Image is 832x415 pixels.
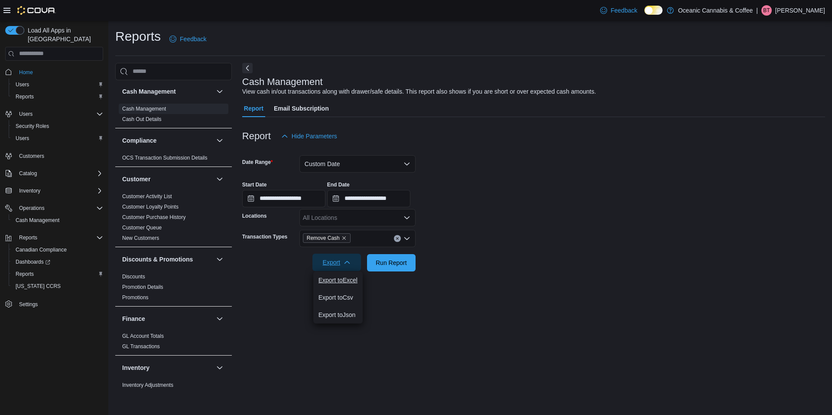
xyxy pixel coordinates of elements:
[16,81,29,88] span: Users
[12,215,103,225] span: Cash Management
[242,131,271,141] h3: Report
[122,175,213,183] button: Customer
[644,6,663,15] input: Dark Mode
[12,281,103,291] span: Washington CCRS
[16,135,29,142] span: Users
[24,26,103,43] span: Load All Apps in [GEOGRAPHIC_DATA]
[122,284,163,291] span: Promotion Details
[242,159,273,166] label: Date Range
[2,232,107,244] button: Reports
[313,289,363,306] button: Export toCsv
[12,269,103,279] span: Reports
[16,271,34,278] span: Reports
[122,333,164,340] span: GL Account Totals
[327,181,350,188] label: End Date
[16,168,103,179] span: Catalog
[12,281,64,291] a: [US_STATE] CCRS
[2,108,107,120] button: Users
[12,245,70,255] a: Canadian Compliance
[242,77,323,87] h3: Cash Management
[19,111,32,118] span: Users
[2,167,107,180] button: Catalog
[16,150,103,161] span: Customers
[313,306,363,324] button: Export toJson
[16,186,103,196] span: Inventory
[327,190,410,207] input: Press the down key to open a popover containing a calendar.
[763,5,770,16] span: BT
[122,105,166,112] span: Cash Management
[16,232,41,243] button: Reports
[9,256,107,268] a: Dashboards
[122,382,173,388] a: Inventory Adjustments
[122,214,186,221] span: Customer Purchase History
[775,5,825,16] p: [PERSON_NAME]
[19,153,44,160] span: Customers
[122,193,172,199] a: Customer Activity List
[9,280,107,292] button: [US_STATE] CCRS
[19,205,45,212] span: Operations
[12,121,103,131] span: Security Roles
[214,254,225,265] button: Discounts & Promotions
[122,235,159,241] a: New Customers
[292,132,337,141] span: Hide Parameters
[214,363,225,373] button: Inventory
[16,298,103,309] span: Settings
[16,203,103,213] span: Operations
[756,5,758,16] p: |
[9,132,107,144] button: Users
[5,62,103,333] nav: Complex example
[2,185,107,197] button: Inventory
[341,235,347,241] button: Remove Remove Cash from selection in this group
[367,254,416,271] button: Run Report
[16,67,103,78] span: Home
[19,301,38,308] span: Settings
[122,343,160,350] a: GL Transactions
[122,87,213,96] button: Cash Management
[16,168,40,179] button: Catalog
[318,294,357,301] span: Export to Csv
[12,91,103,102] span: Reports
[2,66,107,78] button: Home
[9,268,107,280] button: Reports
[16,258,50,265] span: Dashboards
[214,174,225,184] button: Customer
[122,154,208,161] span: OCS Transaction Submission Details
[12,215,63,225] a: Cash Management
[16,217,59,224] span: Cash Management
[16,93,34,100] span: Reports
[16,109,103,119] span: Users
[115,153,232,167] div: Compliance
[318,311,357,318] span: Export to Json
[122,175,150,183] h3: Customer
[122,363,149,372] h3: Inventory
[180,35,206,43] span: Feedback
[12,133,103,144] span: Users
[16,299,41,310] a: Settings
[16,246,67,253] span: Canadian Compliance
[12,257,54,267] a: Dashboards
[12,121,52,131] a: Security Roles
[274,100,329,117] span: Email Subscription
[307,234,340,242] span: Remove Cash
[122,273,145,280] span: Discounts
[115,191,232,247] div: Customer
[19,69,33,76] span: Home
[394,235,401,242] button: Clear input
[122,294,149,301] span: Promotions
[611,6,637,15] span: Feedback
[122,363,213,372] button: Inventory
[122,224,162,231] span: Customer Queue
[115,28,161,45] h1: Reports
[16,232,103,243] span: Reports
[16,109,36,119] button: Users
[19,234,37,241] span: Reports
[122,255,213,264] button: Discounts & Promotions
[214,314,225,324] button: Finance
[122,294,149,301] a: Promotions
[597,2,640,19] a: Feedback
[12,245,103,255] span: Canadian Compliance
[115,104,232,128] div: Cash Management
[2,150,107,162] button: Customers
[122,116,162,123] span: Cash Out Details
[122,87,176,96] h3: Cash Management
